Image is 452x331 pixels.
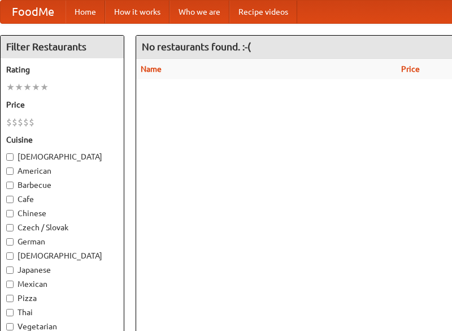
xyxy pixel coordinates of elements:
li: $ [29,116,34,128]
h4: Filter Restaurants [1,36,124,58]
input: Mexican [6,281,14,288]
li: ★ [32,81,40,93]
label: Czech / Slovak [6,222,118,233]
input: Japanese [6,266,14,274]
label: Mexican [6,278,118,290]
label: German [6,236,118,247]
input: Vegetarian [6,323,14,330]
a: Recipe videos [229,1,297,23]
li: $ [6,116,12,128]
input: American [6,167,14,175]
label: [DEMOGRAPHIC_DATA] [6,250,118,261]
label: Barbecue [6,179,118,191]
li: ★ [40,81,49,93]
label: Pizza [6,293,118,304]
ng-pluralize: No restaurants found. :-( [142,41,251,52]
li: $ [23,116,29,128]
input: Chinese [6,210,14,217]
label: Japanese [6,264,118,276]
h5: Cuisine [6,134,118,145]
a: Name [141,65,162,74]
li: ★ [15,81,23,93]
label: Chinese [6,208,118,219]
a: How it works [105,1,169,23]
input: Thai [6,309,14,316]
input: [DEMOGRAPHIC_DATA] [6,252,14,260]
input: [DEMOGRAPHIC_DATA] [6,153,14,161]
a: Who we are [169,1,229,23]
input: Czech / Slovak [6,224,14,231]
a: Price [401,65,420,74]
label: Thai [6,307,118,318]
li: ★ [23,81,32,93]
a: Home [66,1,105,23]
h5: Price [6,99,118,110]
input: Barbecue [6,182,14,189]
label: Cafe [6,194,118,205]
label: [DEMOGRAPHIC_DATA] [6,151,118,162]
input: German [6,238,14,246]
a: FoodMe [1,1,66,23]
li: ★ [6,81,15,93]
input: Pizza [6,295,14,302]
li: $ [12,116,18,128]
input: Cafe [6,196,14,203]
label: American [6,165,118,177]
li: $ [18,116,23,128]
h5: Rating [6,64,118,75]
